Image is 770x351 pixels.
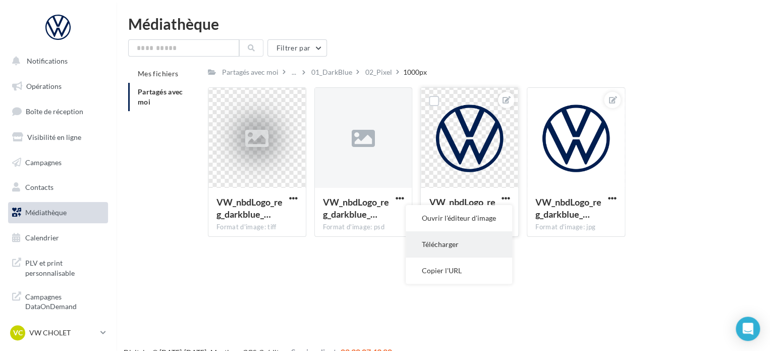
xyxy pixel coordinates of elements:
[6,252,110,282] a: PLV et print personnalisable
[25,256,104,278] span: PLV et print personnalisable
[323,196,389,220] span: VW_nbdLogo_reg_darkblue_digital_sRGB_1000px
[138,69,178,78] span: Mes fichiers
[25,183,53,191] span: Contacts
[365,67,392,77] div: 02_Pixel
[29,328,96,338] p: VW CHOLET
[6,51,106,72] button: Notifications
[8,323,108,342] a: VC VW CHOLET
[6,152,110,173] a: Campagnes
[25,290,104,312] span: Campagnes DataOnDemand
[6,76,110,97] a: Opérations
[216,223,298,232] div: Format d'image: tiff
[267,39,327,57] button: Filtrer par
[25,208,67,217] span: Médiathèque
[406,205,512,231] button: Ouvrir l'éditeur d'image
[13,328,23,338] span: VC
[403,67,427,77] div: 1000px
[6,127,110,148] a: Visibilité en ligne
[138,87,183,106] span: Partagés avec moi
[222,67,279,77] div: Partagés avec moi
[6,202,110,223] a: Médiathèque
[290,65,298,79] div: ...
[6,177,110,198] a: Contacts
[27,57,68,65] span: Notifications
[406,231,512,258] button: Télécharger
[736,317,760,341] div: Open Intercom Messenger
[406,258,512,284] button: Copier l'URL
[6,101,110,122] a: Boîte de réception
[25,158,62,166] span: Campagnes
[25,233,59,242] span: Calendrier
[26,107,83,116] span: Boîte de réception
[27,133,81,141] span: Visibilité en ligne
[6,227,110,248] a: Calendrier
[535,196,601,220] span: VW_nbdLogo_reg_darkblue_digital_sRGB_1000px
[535,223,617,232] div: Format d'image: jpg
[323,223,404,232] div: Format d'image: psd
[311,67,352,77] div: 01_DarkBlue
[128,16,758,31] div: Médiathèque
[6,286,110,316] a: Campagnes DataOnDemand
[429,196,495,220] span: VW_nbdLogo_reg_darkblue_digital_sRGB_1000px
[26,82,62,90] span: Opérations
[216,196,283,220] span: VW_nbdLogo_reg_darkblue_digital_sRGB_1000px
